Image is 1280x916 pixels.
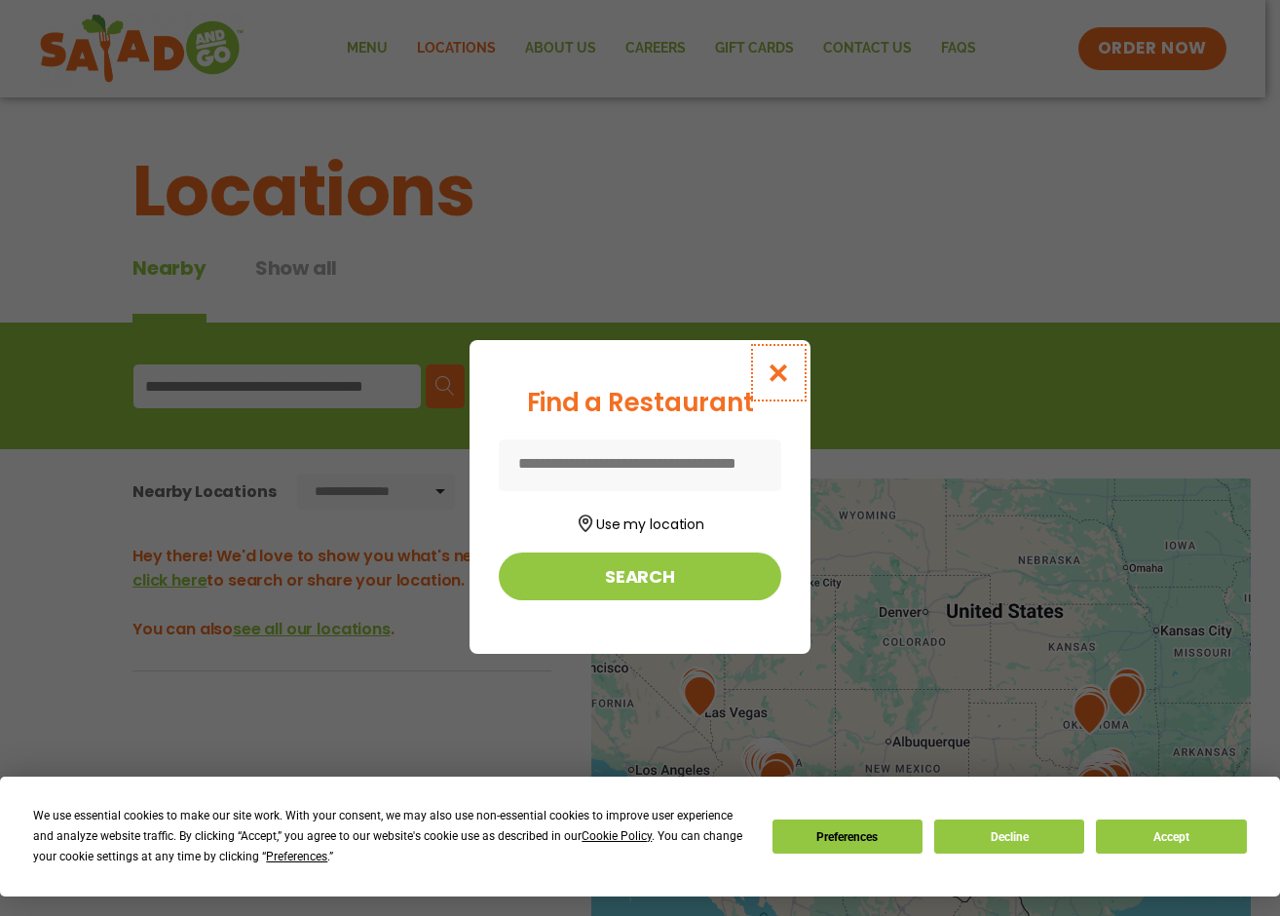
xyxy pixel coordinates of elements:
button: Search [499,553,781,600]
button: Use my location [499,509,781,535]
span: Preferences [266,850,327,863]
span: Cookie Policy [582,829,652,843]
div: We use essential cookies to make our site work. With your consent, we may also use non-essential ... [33,806,748,867]
button: Accept [1096,820,1246,854]
button: Decline [934,820,1084,854]
div: Find a Restaurant [499,384,781,422]
button: Preferences [772,820,922,854]
button: Close modal [747,340,810,405]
